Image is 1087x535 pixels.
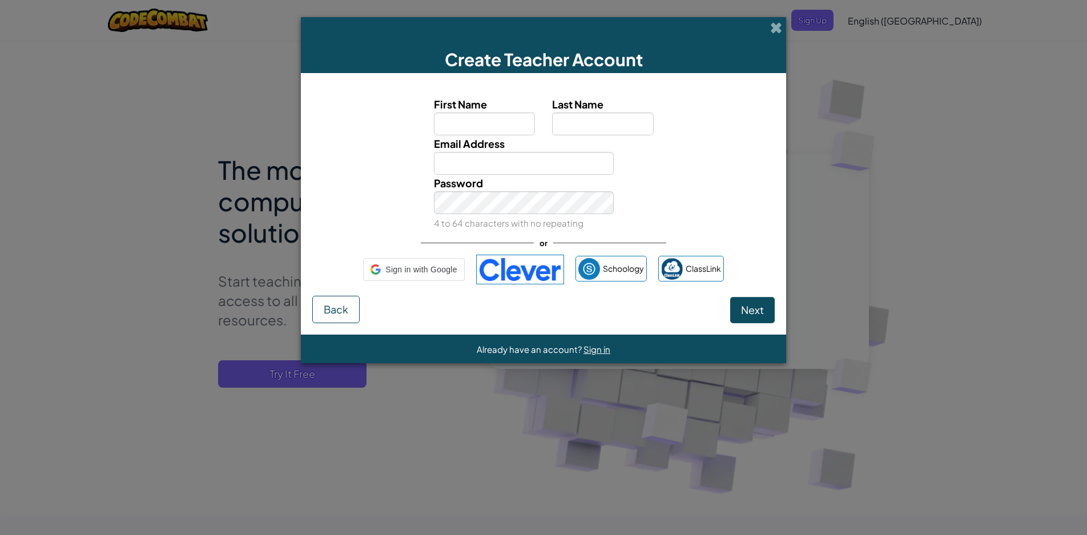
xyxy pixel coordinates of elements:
span: Sign in with Google [385,262,457,278]
span: Already have an account? [477,344,583,355]
span: Last Name [552,98,603,111]
img: classlink-logo-small.png [661,258,683,280]
span: Schoology [603,260,644,277]
small: 4 to 64 characters with no repeating [434,218,583,228]
div: Sign in with Google [363,258,464,281]
img: schoology.png [578,258,600,280]
button: Back [312,296,360,323]
span: ClassLink [686,260,721,277]
span: Password [434,176,483,190]
span: First Name [434,98,487,111]
span: or [534,235,553,251]
img: clever-logo-blue.png [476,255,564,284]
span: Next [741,303,764,316]
span: Email Address [434,137,505,150]
button: Next [730,297,775,323]
a: Sign in [583,344,610,355]
span: Back [324,303,348,316]
span: Create Teacher Account [445,49,643,70]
